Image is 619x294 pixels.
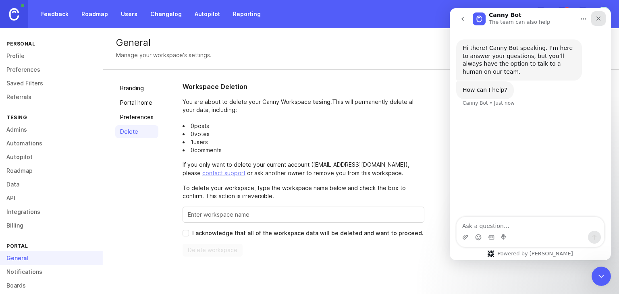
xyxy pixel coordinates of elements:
[228,7,266,21] a: Reporting
[36,7,73,21] a: Feedback
[188,210,419,219] input: Enter this workspace's name to confirm
[190,7,225,21] a: Autopilot
[183,161,424,178] p: If you only want to delete your current account ( [EMAIL_ADDRESS][DOMAIN_NAME] ), please or ask a...
[115,125,158,138] a: Delete
[183,184,424,200] p: To delete your workspace, type the workspace name below and check the box to confirm. This action...
[77,7,113,21] a: Roadmap
[450,8,611,260] iframe: Intercom live chat
[116,7,142,21] a: Users
[313,98,332,105] span: tesing .
[145,7,187,21] a: Changelog
[183,122,424,130] li: 0 posts
[202,170,245,176] a: contact support
[183,82,424,91] h1: Workspace Deletion
[192,229,424,237] span: I acknowledge that all of the workspace data will be deleted and want to proceed.
[115,82,158,95] a: Branding
[116,51,212,60] div: Manage your workspace's settings.
[115,96,158,109] a: Portal home
[183,230,189,236] input: I acknowledge that all of the workspace data will be deleted and want to proceed.
[596,7,611,21] button: t
[183,130,424,138] li: 0 votes
[116,38,606,48] div: General
[592,267,611,286] iframe: Intercom live chat
[9,8,19,21] img: Canny Home
[183,146,424,154] li: 0 comments
[183,138,424,146] li: 1 users
[115,111,158,124] a: Preferences
[183,98,424,154] p: You are about to delete your Canny Workspace This will permanently delete all your data, including:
